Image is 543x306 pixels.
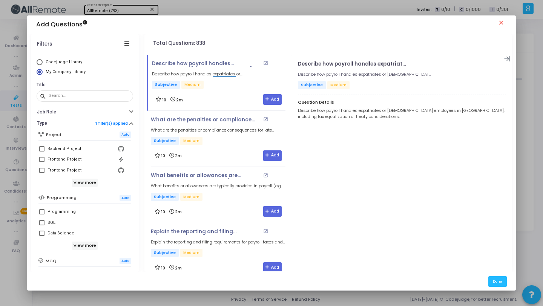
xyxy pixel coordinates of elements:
[37,121,47,126] h6: Type
[31,118,139,129] button: Type1 filter(s) applied
[176,98,183,103] span: 2m
[31,106,139,118] button: Job Role
[152,61,261,67] p: Describe how payroll handles expatriates or [DEMOGRAPHIC_DATA] employees in [GEOGRAPHIC_DATA], in...
[180,249,202,257] span: Medium
[263,94,282,105] button: Add
[151,137,179,145] span: Subjective
[48,166,81,175] div: Frontend Project
[298,61,409,67] p: Describe how payroll handles expatriates or [DEMOGRAPHIC_DATA] employees in [GEOGRAPHIC_DATA], in...
[95,121,128,126] a: 1 filter(s) applied
[46,259,57,263] h6: MCQ
[40,93,49,99] mat-icon: search
[48,207,76,216] div: Programming
[151,117,261,123] p: What are the penalties or compliance consequences for late payroll filings or non-remittance of s...
[49,93,130,98] input: Search...
[72,242,98,250] h6: View more
[37,41,52,47] div: Filters
[161,266,165,271] span: 10
[153,40,205,46] h4: Total Questions: 838
[263,229,268,234] mat-icon: open_in_new
[48,271,57,280] div: MCQ
[327,81,350,89] span: Medium
[46,60,82,64] span: Codejudge Library
[263,150,282,161] button: Add
[48,218,55,227] div: SQL
[180,193,202,201] span: Medium
[298,72,433,77] h5: Describe how payroll handles expatriates or [DEMOGRAPHIC_DATA] employees in [GEOGRAPHIC_DATA], in...
[180,137,202,145] span: Medium
[46,69,86,74] span: My Company Library
[175,210,182,214] span: 2m
[175,266,182,271] span: 2m
[498,19,507,28] mat-icon: close
[298,81,326,89] span: Subjective
[162,98,166,103] span: 10
[46,132,61,137] h6: Project
[37,59,133,77] mat-radio-group: Select Library
[47,195,77,200] h6: Programming
[37,82,131,88] h6: Title:
[263,117,268,122] mat-icon: open_in_new
[120,195,131,201] span: Auto
[181,81,204,89] span: Medium
[37,109,56,115] h6: Job Role
[151,229,261,235] p: Explain the reporting and filing requirements for payroll taxes and social contributions in [GEOG...
[263,262,282,273] button: Add
[488,276,507,286] button: Done
[175,153,182,158] span: 2m
[298,107,506,120] div: Describe how payroll handles expatriates or [DEMOGRAPHIC_DATA] employees in [GEOGRAPHIC_DATA], in...
[151,193,179,201] span: Subjective
[263,206,282,217] button: Add
[161,153,165,158] span: 10
[161,210,165,214] span: 10
[151,249,179,257] span: Subjective
[72,179,98,187] h6: View more
[36,21,87,28] h3: Add Questions
[48,155,81,164] div: Frontend Project
[151,240,285,245] h5: Explain the reporting and filing requirements for payroll taxes and social contributions in [GEOG...
[48,144,81,153] div: Backend Project
[298,99,334,106] span: Question Details
[48,229,74,238] div: Data Science
[263,173,268,178] mat-icon: open_in_new
[152,72,285,76] h5: Describe how payroll handles expatriates or [DEMOGRAPHIC_DATA] employees in [GEOGRAPHIC_DATA], in...
[263,61,268,66] mat-icon: open_in_new
[151,184,285,188] h5: What benefits or allowances are typically provided in payroll (e.g., housing, transport, meal, or...
[151,173,261,179] p: What benefits or allowances are typically provided in payroll (e.g., housing, transport, meal, or...
[120,132,131,138] span: Auto
[151,128,285,133] h5: What are the penalties or compliance consequences for late payroll filings or non-remittance of s...
[152,81,180,89] span: Subjective
[120,258,131,264] span: Auto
